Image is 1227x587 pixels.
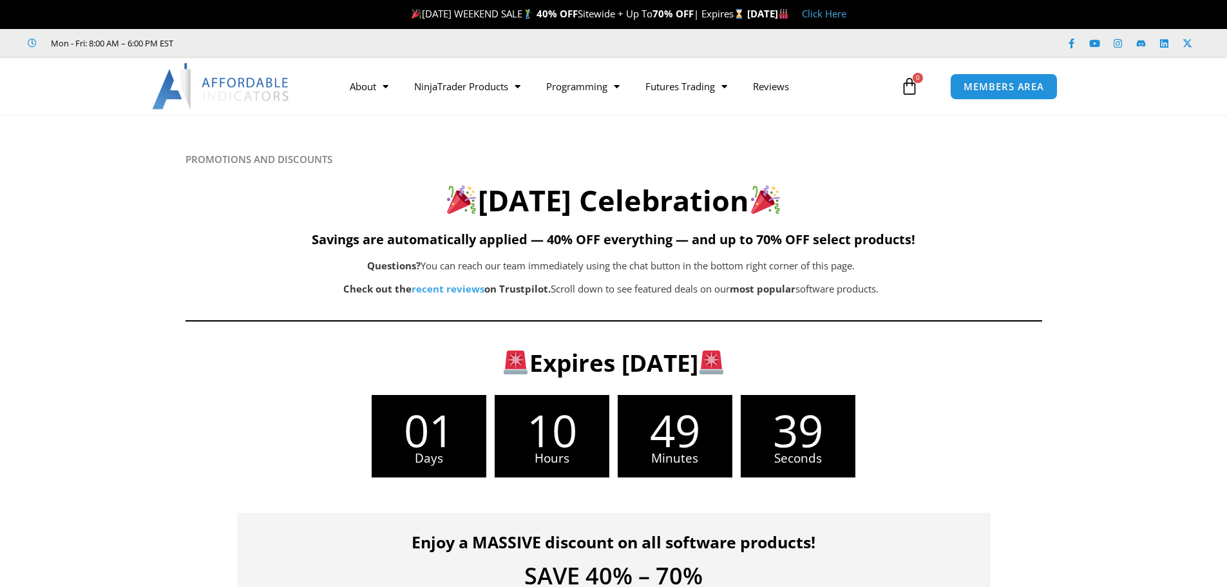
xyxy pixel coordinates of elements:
[412,9,421,19] img: 🎉
[185,182,1042,220] h2: [DATE] Celebration
[730,282,795,295] b: most popular
[964,82,1044,91] span: MEMBERS AREA
[250,280,973,298] p: Scroll down to see featured deals on our software products.
[337,72,401,101] a: About
[372,452,486,465] span: Days
[191,37,385,50] iframe: Customer reviews powered by Trustpilot
[495,408,609,452] span: 10
[185,153,1042,166] h6: PROMOTIONS AND DISCOUNTS
[48,35,173,51] span: Mon - Fri: 8:00 AM – 6:00 PM EST
[504,351,528,374] img: 🚨
[253,347,975,378] h3: Expires [DATE]
[779,9,788,19] img: 🏭
[408,7,747,20] span: [DATE] WEEKEND SALE Sitewide + Up To | Expires
[747,7,789,20] strong: [DATE]
[250,257,973,275] p: You can reach our team immediately using the chat button in the bottom right corner of this page.
[343,282,551,295] strong: Check out the on Trustpilot.
[412,282,484,295] a: recent reviews
[741,408,855,452] span: 39
[802,7,846,20] a: Click Here
[337,72,897,101] nav: Menu
[256,532,971,552] h4: Enjoy a MASSIVE discount on all software products!
[741,452,855,465] span: Seconds
[523,9,533,19] img: 🏌️‍♂️
[447,185,476,214] img: 🎉
[913,73,923,83] span: 0
[950,73,1058,100] a: MEMBERS AREA
[740,72,802,101] a: Reviews
[652,7,694,20] strong: 70% OFF
[372,408,486,452] span: 01
[734,9,744,19] img: ⌛
[185,232,1042,247] h5: Savings are automatically applied — 40% OFF everything — and up to 70% OFF select products!
[537,7,578,20] strong: 40% OFF
[533,72,633,101] a: Programming
[367,259,421,272] b: Questions?
[633,72,740,101] a: Futures Trading
[881,68,938,105] a: 0
[751,185,780,214] img: 🎉
[152,63,290,110] img: LogoAI | Affordable Indicators – NinjaTrader
[618,452,732,465] span: Minutes
[495,452,609,465] span: Hours
[699,351,723,374] img: 🚨
[401,72,533,101] a: NinjaTrader Products
[618,408,732,452] span: 49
